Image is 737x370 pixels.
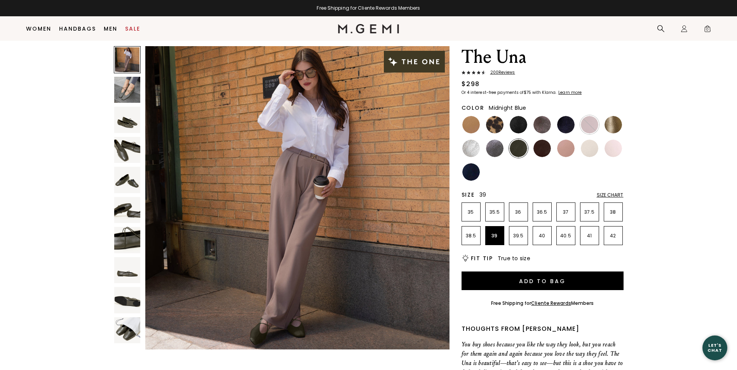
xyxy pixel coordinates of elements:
[510,140,527,157] img: Military
[509,209,528,215] p: 36
[59,26,96,32] a: Handbags
[338,24,399,33] img: M.Gemi
[114,317,141,344] img: The Una
[486,116,504,133] img: Leopard Print
[597,192,624,198] div: Size Chart
[532,90,558,95] klarna-placement-style-body: with Klarna
[486,209,504,215] p: 35.5
[462,116,480,133] img: Light Tan
[557,116,575,133] img: Midnight Blue
[114,287,141,313] img: The Una
[462,163,480,181] img: Navy
[114,227,141,253] img: The Una
[498,254,530,262] span: True to size
[605,140,622,157] img: Ballerina Pink
[114,77,141,103] img: The Una
[557,209,575,215] p: 37
[471,255,493,261] h2: Fit Tip
[558,90,582,95] klarna-placement-style-cta: Learn more
[125,26,140,32] a: Sale
[114,137,141,163] img: The Una
[533,233,551,239] p: 40
[462,90,524,95] klarna-placement-style-body: Or 4 interest-free payments of
[462,105,484,111] h2: Color
[384,51,444,73] img: The One tag
[462,271,624,290] button: Add to Bag
[510,116,527,133] img: Black
[479,191,486,199] span: 39
[486,140,504,157] img: Gunmetal
[509,233,528,239] p: 39.5
[462,46,624,68] h1: The Una
[557,140,575,157] img: Antique Rose
[533,209,551,215] p: 36.5
[557,233,575,239] p: 40.5
[704,26,711,34] span: 0
[486,70,515,75] span: 200 Review s
[581,116,598,133] img: Burgundy
[114,197,141,223] img: The Una
[26,26,51,32] a: Women
[145,46,449,349] img: The Una
[605,116,622,133] img: Gold
[114,107,141,133] img: The Una
[462,233,480,239] p: 38.5
[531,300,571,306] a: Cliente Rewards
[604,209,622,215] p: 38
[462,140,480,157] img: Silver
[533,140,551,157] img: Chocolate
[604,233,622,239] p: 42
[114,257,141,284] img: The Una
[462,70,624,76] a: 200Reviews
[486,233,504,239] p: 39
[581,140,598,157] img: Ecru
[702,343,727,353] div: Let's Chat
[462,192,475,198] h2: Size
[533,116,551,133] img: Cocoa
[462,324,624,334] div: Thoughts from [PERSON_NAME]
[462,209,480,215] p: 35
[580,233,599,239] p: 41
[524,90,531,95] klarna-placement-style-amount: $75
[558,90,582,95] a: Learn more
[489,104,526,112] span: Midnight Blue
[104,26,117,32] a: Men
[114,167,141,193] img: The Una
[462,80,480,89] div: $298
[491,300,594,306] div: Free Shipping for Members
[580,209,599,215] p: 37.5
